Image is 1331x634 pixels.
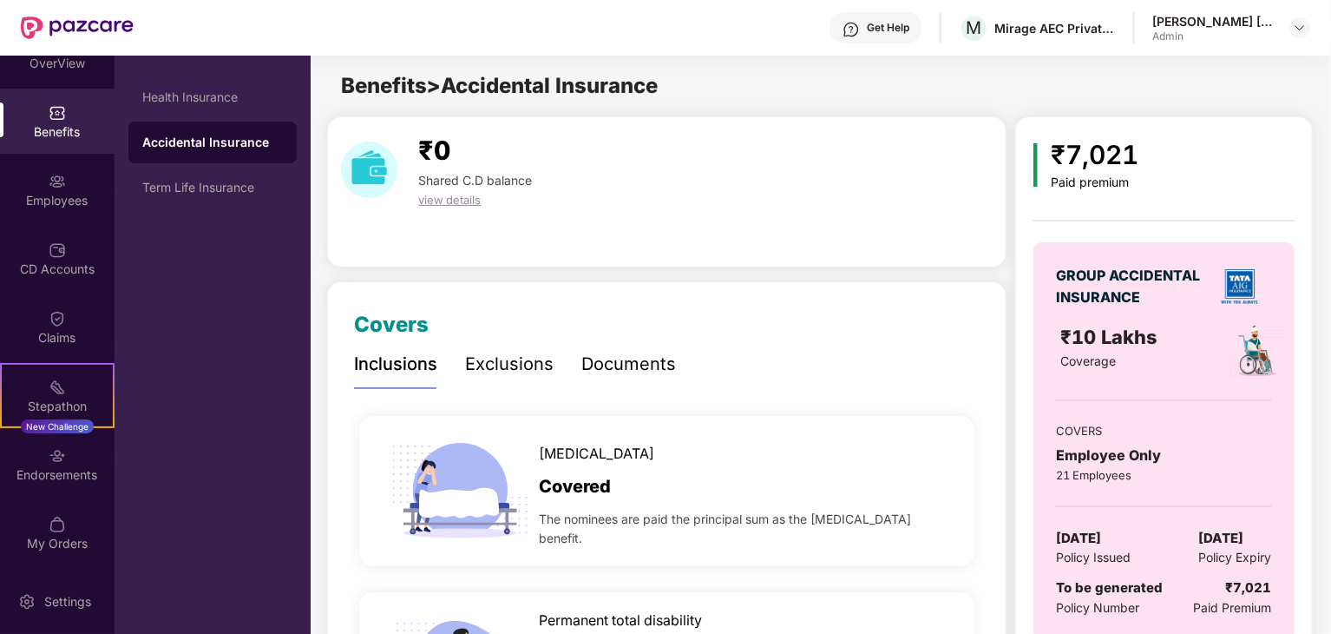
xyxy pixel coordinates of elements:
[341,73,658,98] span: Benefits > Accidental Insurance
[1152,30,1274,43] div: Admin
[539,610,702,631] span: Permanent total disability
[843,21,860,38] img: svg+xml;base64,PHN2ZyBpZD0iSGVscC0zMngzMiIgeG1sbnM9Imh0dHA6Ly93d3cudzMub3JnLzIwMDAvc3ZnIiB3aWR0aD...
[49,310,66,327] img: svg+xml;base64,PHN2ZyBpZD0iQ2xhaW0iIHhtbG5zPSJodHRwOi8vd3d3LnczLm9yZy8yMDAwL3N2ZyIgd2lkdGg9IjIwIi...
[49,379,66,396] img: svg+xml;base64,PHN2ZyB4bWxucz0iaHR0cDovL3d3dy53My5vcmcvMjAwMC9zdmciIHdpZHRoPSIyMSIgaGVpZ2h0PSIyMC...
[49,173,66,190] img: svg+xml;base64,PHN2ZyBpZD0iRW1wbG95ZWVzIiB4bWxucz0iaHR0cDovL3d3dy53My5vcmcvMjAwMC9zdmciIHdpZHRoPS...
[1052,135,1139,175] div: ₹7,021
[1056,466,1271,484] div: 21 Employees
[1056,528,1101,549] span: [DATE]
[1199,528,1244,549] span: [DATE]
[49,104,66,122] img: svg+xml;base64,PHN2ZyBpZD0iQmVuZWZpdHMiIHhtbG5zPSJodHRwOi8vd3d3LnczLm9yZy8yMDAwL3N2ZyIgd2lkdGg9Ij...
[354,308,429,341] div: Covers
[418,135,450,166] span: ₹0
[1229,322,1285,379] img: policyIcon
[49,241,66,259] img: svg+xml;base64,PHN2ZyBpZD0iQ0RfQWNjb3VudHMiIGRhdGEtbmFtZT0iQ0QgQWNjb3VudHMiIHhtbG5zPSJodHRwOi8vd3...
[994,20,1116,36] div: Mirage AEC Private Limited
[49,447,66,465] img: svg+xml;base64,PHN2ZyBpZD0iRW5kb3JzZW1lbnRzIiB4bWxucz0iaHR0cDovL3d3dy53My5vcmcvMjAwMC9zdmciIHdpZH...
[1033,143,1038,187] img: icon
[967,17,982,38] span: M
[142,134,283,151] div: Accidental Insurance
[21,17,134,39] img: New Pazcare Logo
[539,443,654,465] span: [MEDICAL_DATA]
[1194,598,1272,617] span: Paid Premium
[1226,578,1272,598] div: ₹7,021
[1214,261,1266,313] img: insurerLogo
[539,473,611,500] span: Covered
[1293,21,1307,35] img: svg+xml;base64,PHN2ZyBpZD0iRHJvcGRvd24tMzJ4MzIiIHhtbG5zPSJodHRwOi8vd3d3LnczLm9yZy8yMDAwL3N2ZyIgd2...
[581,351,676,378] div: Documents
[1052,175,1139,190] div: Paid premium
[18,593,36,611] img: svg+xml;base64,PHN2ZyBpZD0iU2V0dGluZy0yMHgyMCIgeG1sbnM9Imh0dHA6Ly93d3cudzMub3JnLzIwMDAvc3ZnIiB3aW...
[1199,548,1272,567] span: Policy Expiry
[354,351,437,378] div: Inclusions
[465,351,554,378] div: Exclusions
[1061,326,1164,348] span: ₹10 Lakhs
[418,193,481,207] span: view details
[21,419,94,433] div: New Challenge
[418,173,532,188] span: Shared C.D balance
[1056,445,1271,466] div: Employee Only
[142,181,283,195] div: Term Life Insurance
[867,21,909,35] div: Get Help
[1056,579,1163,596] span: To be generated
[1152,13,1274,30] div: [PERSON_NAME] [PERSON_NAME]
[539,510,948,548] span: The nominees are paid the principal sum as the [MEDICAL_DATA] benefit.
[142,90,283,104] div: Health Insurance
[1056,600,1139,615] span: Policy Number
[1061,353,1117,368] span: Coverage
[341,142,397,198] img: download
[49,516,66,533] img: svg+xml;base64,PHN2ZyBpZD0iTXlfT3JkZXJzIiBkYXRhLW5hbWU9Ik15IE9yZGVycyIgeG1sbnM9Imh0dHA6Ly93d3cudz...
[1056,422,1271,439] div: COVERS
[39,593,96,611] div: Settings
[1056,265,1208,308] div: GROUP ACCIDENTAL INSURANCE
[385,416,535,566] img: icon
[1056,548,1131,567] span: Policy Issued
[2,398,113,415] div: Stepathon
